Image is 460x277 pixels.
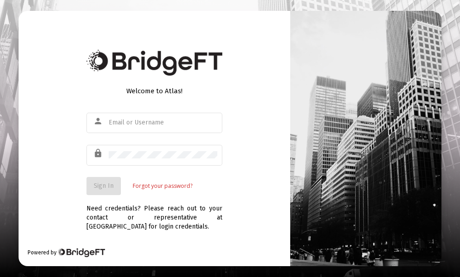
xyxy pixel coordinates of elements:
[86,50,222,76] img: Bridge Financial Technology Logo
[28,248,105,257] div: Powered by
[93,148,104,159] mat-icon: lock
[133,181,192,191] a: Forgot your password?
[86,177,121,195] button: Sign In
[86,195,222,231] div: Need credentials? Please reach out to your contact or representative at [GEOGRAPHIC_DATA] for log...
[57,248,105,257] img: Bridge Financial Technology Logo
[94,182,114,190] span: Sign In
[109,119,217,126] input: Email or Username
[93,116,104,127] mat-icon: person
[86,86,222,96] div: Welcome to Atlas!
